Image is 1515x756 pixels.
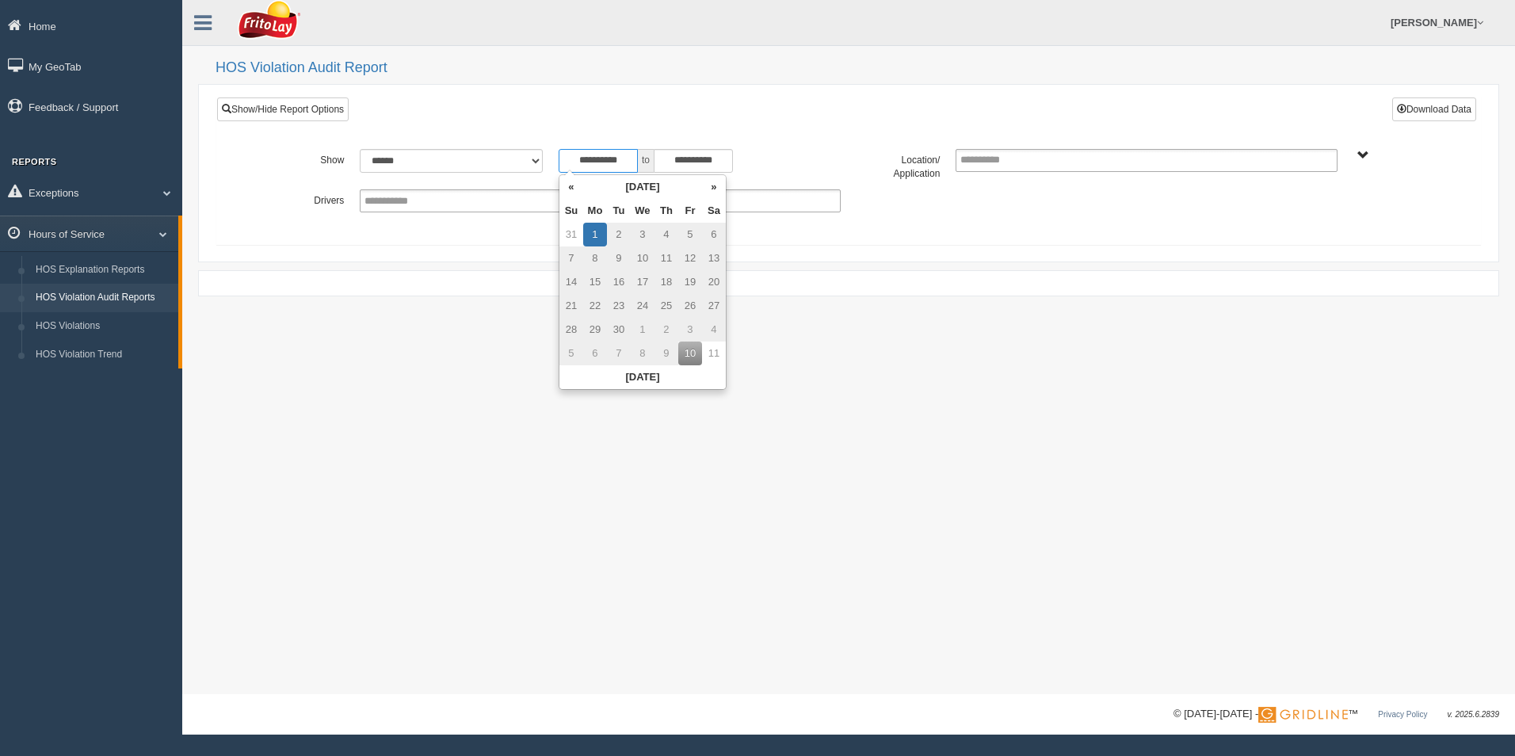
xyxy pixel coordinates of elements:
[631,270,654,294] td: 17
[607,318,631,342] td: 30
[583,294,607,318] td: 22
[217,97,349,121] a: Show/Hide Report Options
[559,365,726,389] th: [DATE]
[1173,706,1499,723] div: © [DATE]-[DATE] - ™
[583,270,607,294] td: 15
[1258,707,1348,723] img: Gridline
[631,246,654,270] td: 10
[1378,710,1427,719] a: Privacy Policy
[702,223,726,246] td: 6
[559,318,583,342] td: 28
[253,149,352,168] label: Show
[607,223,631,246] td: 2
[559,199,583,223] th: Su
[702,270,726,294] td: 20
[678,342,702,365] td: 10
[559,342,583,365] td: 5
[559,175,583,199] th: «
[654,318,678,342] td: 2
[654,246,678,270] td: 11
[607,342,631,365] td: 7
[607,294,631,318] td: 23
[678,270,702,294] td: 19
[631,318,654,342] td: 1
[631,342,654,365] td: 8
[702,199,726,223] th: Sa
[1392,97,1476,121] button: Download Data
[583,342,607,365] td: 6
[631,199,654,223] th: We
[29,312,178,341] a: HOS Violations
[29,341,178,369] a: HOS Violation Trend
[654,342,678,365] td: 9
[607,246,631,270] td: 9
[678,223,702,246] td: 5
[702,318,726,342] td: 4
[638,149,654,173] span: to
[702,294,726,318] td: 27
[583,199,607,223] th: Mo
[678,246,702,270] td: 12
[702,342,726,365] td: 11
[702,246,726,270] td: 13
[678,199,702,223] th: Fr
[678,294,702,318] td: 26
[607,270,631,294] td: 16
[583,223,607,246] td: 1
[216,60,1499,76] h2: HOS Violation Audit Report
[654,199,678,223] th: Th
[583,318,607,342] td: 29
[654,294,678,318] td: 25
[29,256,178,284] a: HOS Explanation Reports
[559,246,583,270] td: 7
[253,189,352,208] label: Drivers
[654,223,678,246] td: 4
[702,175,726,199] th: »
[559,223,583,246] td: 31
[654,270,678,294] td: 18
[678,318,702,342] td: 3
[29,284,178,312] a: HOS Violation Audit Reports
[631,223,654,246] td: 3
[1448,710,1499,719] span: v. 2025.6.2839
[583,175,702,199] th: [DATE]
[631,294,654,318] td: 24
[607,199,631,223] th: Tu
[559,270,583,294] td: 14
[849,149,948,181] label: Location/ Application
[559,294,583,318] td: 21
[583,246,607,270] td: 8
